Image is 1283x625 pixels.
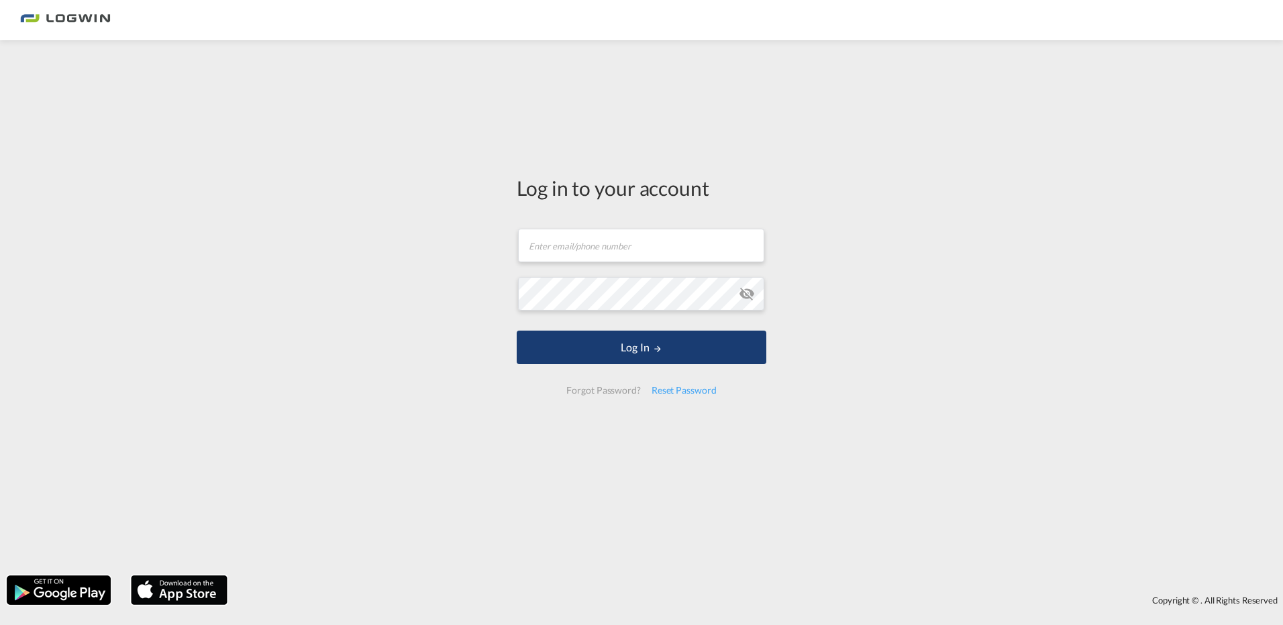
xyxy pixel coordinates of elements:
img: apple.png [130,574,229,606]
div: Copyright © . All Rights Reserved [234,589,1283,612]
div: Log in to your account [517,174,766,202]
button: LOGIN [517,331,766,364]
img: bc73a0e0d8c111efacd525e4c8ad7d32.png [20,5,111,36]
img: google.png [5,574,112,606]
div: Forgot Password? [561,378,646,402]
md-icon: icon-eye-off [739,286,755,302]
input: Enter email/phone number [518,229,764,262]
div: Reset Password [646,378,722,402]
